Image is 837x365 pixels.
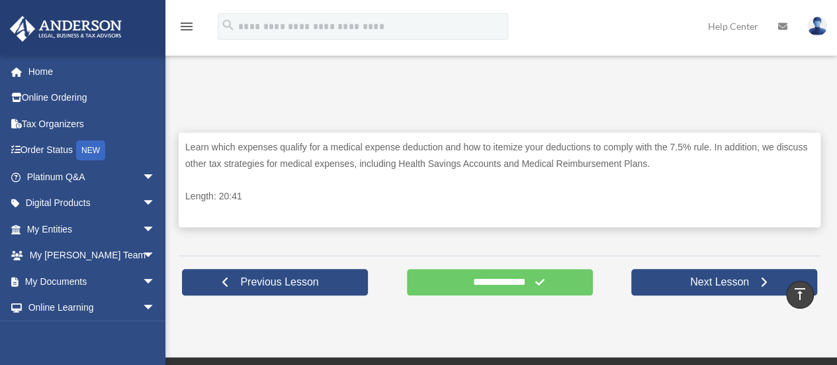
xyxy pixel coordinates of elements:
span: arrow_drop_down [142,190,169,217]
span: arrow_drop_down [142,268,169,295]
img: Anderson Advisors Platinum Portal [6,16,126,42]
p: Length: 20:41 [185,188,814,205]
a: Tax Organizers [9,111,175,137]
i: menu [179,19,195,34]
span: arrow_drop_down [142,216,169,243]
a: Home [9,58,175,85]
a: My Documentsarrow_drop_down [9,268,175,295]
div: NEW [76,140,105,160]
p: Learn which expenses qualify for a medical expense deduction and how to itemize your deductions t... [185,139,814,172]
a: My [PERSON_NAME] Teamarrow_drop_down [9,242,175,269]
a: vertical_align_top [786,281,814,309]
a: Online Learningarrow_drop_down [9,295,175,321]
a: My Entitiesarrow_drop_down [9,216,175,242]
a: Previous Lesson [182,269,368,295]
span: arrow_drop_down [142,242,169,270]
i: vertical_align_top [792,286,808,302]
a: Next Lesson [631,269,817,295]
i: search [221,18,236,32]
a: Digital Productsarrow_drop_down [9,190,175,217]
a: Order StatusNEW [9,137,175,164]
img: User Pic [807,17,827,36]
span: Next Lesson [680,276,760,289]
span: arrow_drop_down [142,164,169,191]
span: arrow_drop_down [142,295,169,322]
a: menu [179,23,195,34]
a: Online Ordering [9,85,175,111]
span: Previous Lesson [230,276,329,289]
a: Platinum Q&Aarrow_drop_down [9,164,175,190]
